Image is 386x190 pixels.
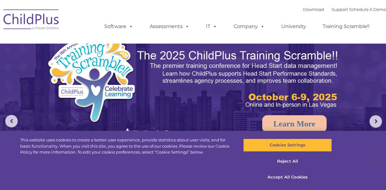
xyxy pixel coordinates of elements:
[262,115,327,132] a: Learn More
[243,171,332,184] button: Accept All Cookies
[0,5,63,36] img: ChildPlus by Procare Solutions
[86,67,113,71] span: Phone number
[303,7,324,12] a: Download
[98,20,139,33] a: Software
[275,20,312,33] a: University
[143,20,196,33] a: Assessments
[369,153,383,167] button: Close
[200,20,223,33] a: IT
[349,7,386,12] a: Schedule A Demo
[332,7,348,12] a: Support
[243,155,332,168] button: Reject All
[227,20,271,33] a: Company
[303,7,386,12] font: |
[20,137,232,155] div: This website uses cookies to create a better user experience, provide statistics about user visit...
[243,139,332,152] button: Cookies Settings
[86,41,105,46] span: Last name
[316,20,376,33] a: Training Scramble!!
